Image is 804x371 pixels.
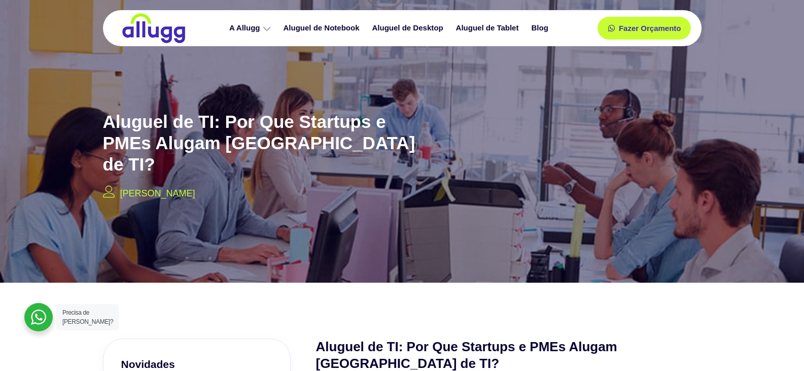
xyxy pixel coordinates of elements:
[451,19,527,37] a: Aluguel de Tablet
[103,111,428,175] h2: Aluguel de TI: Por Que Startups e PMEs Alugam [GEOGRAPHIC_DATA] de TI?
[619,24,681,32] span: Fazer Orçamento
[224,19,278,37] a: A Allugg
[367,19,451,37] a: Aluguel de Desktop
[598,17,691,40] a: Fazer Orçamento
[278,19,367,37] a: Aluguel de Notebook
[120,187,195,200] p: [PERSON_NAME]
[526,19,555,37] a: Blog
[62,309,113,325] span: Precisa de [PERSON_NAME]?
[121,13,187,44] img: locação de TI é Allugg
